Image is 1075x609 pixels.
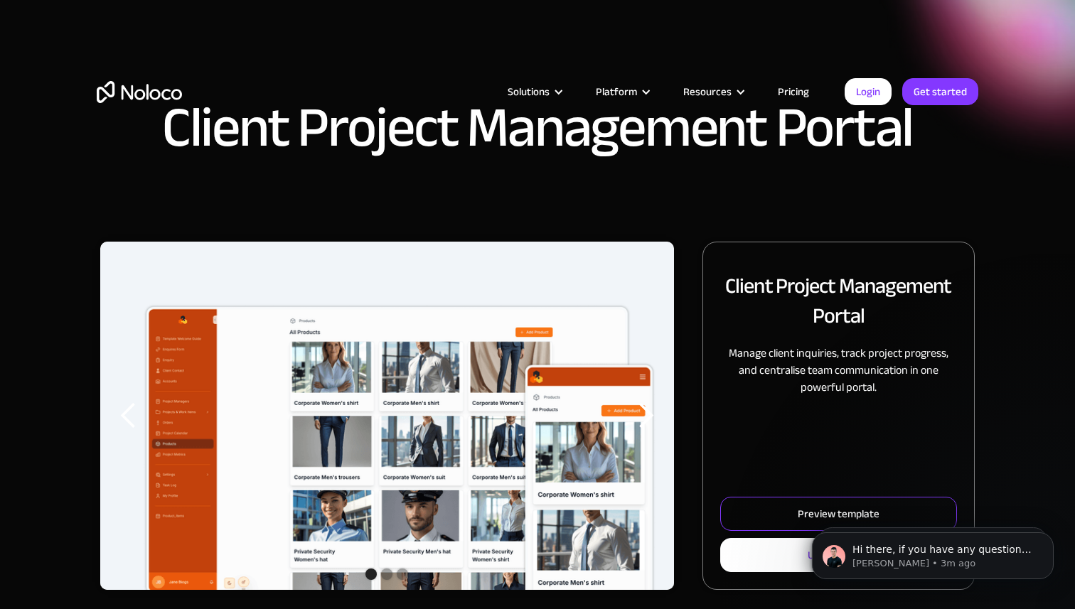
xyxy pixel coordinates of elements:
a: home [97,81,182,103]
div: Solutions [508,82,550,101]
div: carousel [100,242,674,590]
div: Show slide 1 of 3 [365,568,377,580]
div: next slide [617,242,674,590]
a: Pricing [760,82,827,101]
div: Platform [596,82,637,101]
a: Preview template [720,497,957,531]
p: Manage client inquiries, track project progress, and centralise team communication in one powerfu... [720,345,957,396]
div: Resources [683,82,732,101]
div: Show slide 2 of 3 [381,568,392,580]
div: Platform [578,82,665,101]
a: Login [845,78,892,105]
iframe: Intercom notifications message [791,502,1075,602]
div: Show slide 3 of 3 [397,568,408,580]
div: previous slide [100,242,157,590]
a: Use template [720,538,957,572]
div: Resources [665,82,760,101]
div: 1 of 3 [100,242,674,590]
a: Get started [902,78,978,105]
h2: Client Project Management Portal [720,271,957,330]
div: Solutions [490,82,578,101]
